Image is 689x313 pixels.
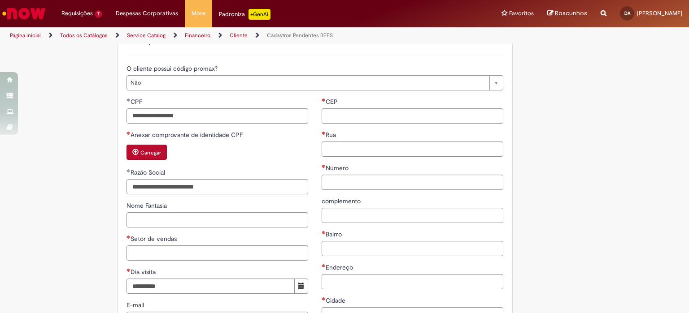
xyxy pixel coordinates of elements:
input: CEP [322,108,503,124]
span: Nome Fantasia [126,202,169,210]
input: Rua [322,141,503,157]
span: Necessários [322,297,326,300]
a: Cadastros Pendentes BEES [267,32,333,39]
span: [PERSON_NAME] [637,9,682,17]
span: Favoritos [509,9,534,18]
a: Todos os Catálogos [60,32,108,39]
a: Cliente [230,32,248,39]
span: CPF [131,98,144,106]
span: Não [131,76,485,90]
img: ServiceNow [1,4,47,22]
input: Nome Fantasia [126,212,308,227]
span: Necessários [322,264,326,267]
button: Mostrar calendário para Dia visita [294,279,308,294]
p: +GenAi [249,9,270,20]
span: Necessários [126,131,131,135]
span: Rascunhos [555,9,587,17]
span: E-mail [126,301,146,309]
span: More [192,9,205,18]
span: Rua [326,131,338,139]
input: Dia visita [126,279,295,294]
div: Padroniza [219,9,270,20]
span: 7 [95,10,102,18]
label: Informações de Formulário [126,37,201,45]
span: Necessários [322,98,326,102]
span: Obrigatório Preenchido [126,98,131,102]
span: Dia visita [131,268,157,276]
span: Necessários [126,268,131,272]
span: Necessários [322,164,326,168]
span: CEP [326,98,340,106]
a: Página inicial [10,32,41,39]
span: DA [624,10,630,16]
span: Cidade [326,296,347,304]
span: Obrigatório Preenchido [126,169,131,172]
span: Razão Social [131,168,167,176]
input: CPF [126,108,308,124]
input: complemento [322,208,503,223]
span: Necessários [126,235,131,239]
input: Setor de vendas [126,245,308,261]
input: Número [322,175,503,190]
input: Bairro [322,241,503,256]
span: Necessários [322,231,326,234]
a: Service Catalog [127,32,166,39]
input: Razão Social [126,179,308,194]
span: Endereço [326,263,355,271]
a: Rascunhos [547,9,587,18]
span: Requisições [61,9,93,18]
small: Carregar [140,149,161,156]
input: Endereço [322,274,503,289]
span: Setor de vendas [131,235,179,243]
ul: Trilhas de página [7,27,453,44]
a: Financeiro [185,32,210,39]
span: Anexar comprovante de identidade CPF [131,131,244,139]
span: Necessários [322,131,326,135]
span: O cliente possui código promax? [126,64,219,73]
span: Despesas Corporativas [116,9,178,18]
button: Carregar anexo de Anexar comprovante de identidade CPF Required [126,145,167,160]
span: Bairro [326,230,344,238]
span: Número [326,164,350,172]
span: complemento [322,197,362,205]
